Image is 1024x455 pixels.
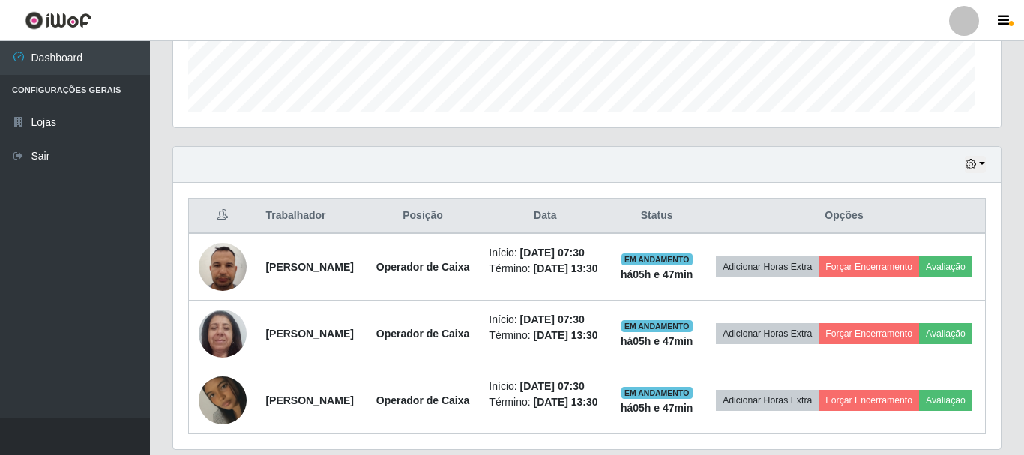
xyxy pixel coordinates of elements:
strong: há 05 h e 47 min [621,402,693,414]
strong: Operador de Caixa [376,261,470,273]
th: Status [610,199,703,234]
button: Adicionar Horas Extra [716,256,819,277]
li: Início: [489,379,601,394]
span: EM ANDAMENTO [621,253,693,265]
th: Data [480,199,610,234]
strong: [PERSON_NAME] [265,328,353,340]
strong: há 05 h e 47 min [621,335,693,347]
time: [DATE] 07:30 [520,313,585,325]
img: 1734698192432.jpeg [199,358,247,443]
button: Adicionar Horas Extra [716,390,819,411]
li: Início: [489,312,601,328]
strong: Operador de Caixa [376,328,470,340]
time: [DATE] 07:30 [520,380,585,392]
th: Opções [703,199,985,234]
button: Forçar Encerramento [819,390,919,411]
time: [DATE] 13:30 [533,262,597,274]
strong: há 05 h e 47 min [621,268,693,280]
th: Posição [366,199,481,234]
button: Forçar Encerramento [819,256,919,277]
time: [DATE] 13:30 [533,329,597,341]
button: Forçar Encerramento [819,323,919,344]
span: EM ANDAMENTO [621,320,693,332]
img: 1709656431175.jpeg [199,301,247,365]
button: Adicionar Horas Extra [716,323,819,344]
li: Término: [489,261,601,277]
li: Término: [489,328,601,343]
img: CoreUI Logo [25,11,91,30]
strong: Operador de Caixa [376,394,470,406]
span: EM ANDAMENTO [621,387,693,399]
strong: [PERSON_NAME] [265,394,353,406]
time: [DATE] 13:30 [533,396,597,408]
button: Avaliação [919,323,972,344]
th: Trabalhador [256,199,365,234]
li: Término: [489,394,601,410]
button: Avaliação [919,390,972,411]
li: Início: [489,245,601,261]
img: 1701473418754.jpeg [199,235,247,298]
button: Avaliação [919,256,972,277]
time: [DATE] 07:30 [520,247,585,259]
strong: [PERSON_NAME] [265,261,353,273]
